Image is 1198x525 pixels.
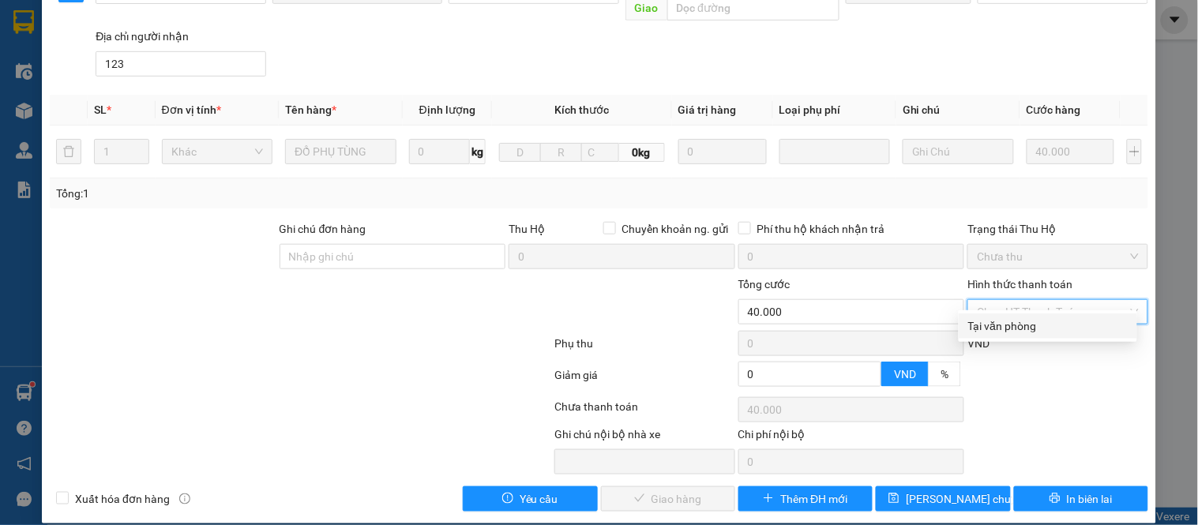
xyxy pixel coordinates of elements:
[977,300,1138,324] span: Chọn HT Thanh Toán
[553,398,736,426] div: Chưa thanh toán
[1050,493,1061,505] span: printer
[179,493,190,504] span: info-circle
[773,95,896,126] th: Loại phụ phí
[1027,103,1081,116] span: Cước hàng
[56,139,81,164] button: delete
[553,335,736,362] div: Phụ thu
[502,493,513,505] span: exclamation-circle
[419,103,475,116] span: Định lượng
[499,143,541,162] input: D
[56,185,464,202] div: Tổng: 1
[967,278,1072,291] label: Hình thức thanh toán
[1014,486,1148,512] button: printerIn biên lai
[554,426,734,449] div: Ghi chú nội bộ nhà xe
[967,220,1147,238] div: Trạng thái Thu Hộ
[738,278,791,291] span: Tổng cước
[280,223,366,235] label: Ghi chú đơn hàng
[619,143,665,162] span: 0kg
[20,20,99,99] img: logo.jpg
[20,114,235,167] b: GỬI : VP [GEOGRAPHIC_DATA]
[888,493,899,505] span: save
[520,490,558,508] span: Yêu cầu
[876,486,1010,512] button: save[PERSON_NAME] chuyển hoàn
[738,426,965,449] div: Chi phí nội bộ
[601,486,735,512] button: checkGiao hàng
[967,337,990,350] span: VND
[616,220,735,238] span: Chuyển khoản ng. gửi
[96,28,265,45] div: Địa chỉ người nhận
[171,140,263,163] span: Khác
[470,139,486,164] span: kg
[763,493,774,505] span: plus
[162,103,221,116] span: Đơn vị tính
[148,39,660,58] li: Số 10 ngõ 15 Ngọc Hồi, Q.[PERSON_NAME], [GEOGRAPHIC_DATA]
[96,51,265,77] input: Địa chỉ của người nhận
[894,368,916,381] span: VND
[581,143,619,162] input: C
[941,368,948,381] span: %
[751,220,892,238] span: Phí thu hộ khách nhận trả
[280,244,506,269] input: Ghi chú đơn hàng
[906,490,1056,508] span: [PERSON_NAME] chuyển hoàn
[678,139,767,164] input: 0
[285,139,396,164] input: VD: Bàn, Ghế
[968,317,1128,335] div: Tại văn phòng
[903,139,1013,164] input: Ghi Chú
[148,58,660,78] li: Hotline: 19001155
[1067,490,1113,508] span: In biên lai
[540,143,582,162] input: R
[69,490,176,508] span: Xuất hóa đơn hàng
[738,486,873,512] button: plusThêm ĐH mới
[463,486,597,512] button: exclamation-circleYêu cầu
[977,245,1138,268] span: Chưa thu
[1127,139,1141,164] button: plus
[553,366,736,394] div: Giảm giá
[285,103,336,116] span: Tên hàng
[554,103,609,116] span: Kích thước
[896,95,1020,126] th: Ghi chú
[94,103,107,116] span: SL
[1027,139,1115,164] input: 0
[780,490,847,508] span: Thêm ĐH mới
[678,103,737,116] span: Giá trị hàng
[509,223,545,235] span: Thu Hộ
